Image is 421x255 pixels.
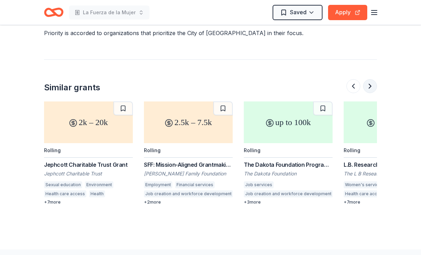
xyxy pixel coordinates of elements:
[44,101,133,143] div: 2k – 20k
[44,4,63,20] a: Home
[144,181,172,188] div: Employment
[244,190,333,197] div: Job creation and workforce development
[244,161,333,169] div: The Dakota Foundation Program-Related Investments and Grants
[44,170,133,177] div: Jephcott Charitable Trust
[328,5,367,20] button: Apply
[44,199,133,205] div: + 7 more
[83,8,136,17] span: La Fuerza de la Mujer
[244,199,333,205] div: + 3 more
[144,147,161,153] div: Rolling
[44,147,61,153] div: Rolling
[44,161,133,169] div: Jephcott Charitable Trust Grant
[344,181,385,188] div: Women's services
[69,6,149,19] button: La Fuerza de la Mujer
[344,190,386,197] div: Health care access
[244,101,333,205] a: up to 100kRollingThe Dakota Foundation Program-Related Investments and GrantsThe Dakota Foundatio...
[290,8,307,17] span: Saved
[244,170,333,177] div: The Dakota Foundation
[44,29,377,37] p: Priority is accorded to organizations that prioritize the City of [GEOGRAPHIC_DATA] in their focus.
[44,101,133,205] a: 2k – 20kRollingJephcott Charitable Trust GrantJephcott Charitable TrustSexual educationEnvironmen...
[244,101,333,143] div: up to 100k
[273,5,323,20] button: Saved
[44,181,82,188] div: Sexual education
[85,181,113,188] div: Environment
[144,101,233,205] a: 2.5k – 7.5kRollingSFF: Mission-Aligned Grantmaking - Seed Grants[PERSON_NAME] Family FoundationEm...
[144,101,233,143] div: 2.5k – 7.5k
[244,181,274,188] div: Job services
[144,199,233,205] div: + 2 more
[175,181,215,188] div: Financial services
[244,147,260,153] div: Rolling
[44,190,86,197] div: Health care access
[89,190,105,197] div: Health
[344,147,360,153] div: Rolling
[144,170,233,177] div: [PERSON_NAME] Family Foundation
[144,190,233,197] div: Job creation and workforce development
[144,161,233,169] div: SFF: Mission-Aligned Grantmaking - Seed Grants
[44,82,100,93] div: Similar grants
